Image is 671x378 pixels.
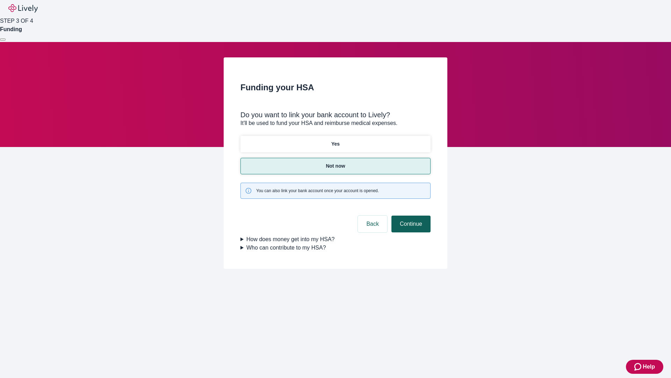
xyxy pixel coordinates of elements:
button: Continue [391,216,431,232]
button: Yes [240,136,431,152]
svg: Zendesk support icon [634,363,643,371]
button: Zendesk support iconHelp [626,360,663,374]
button: Not now [240,158,431,174]
span: Help [643,363,655,371]
p: Not now [326,162,345,170]
button: Back [358,216,387,232]
summary: How does money get into my HSA? [240,235,431,244]
p: Yes [331,140,340,148]
p: It'll be used to fund your HSA and reimburse medical expenses. [240,119,431,127]
div: Do you want to link your bank account to Lively? [240,111,431,119]
span: You can also link your bank account once your account is opened. [256,188,379,194]
img: Lively [8,4,38,13]
summary: Who can contribute to my HSA? [240,244,431,252]
h2: Funding your HSA [240,81,431,94]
